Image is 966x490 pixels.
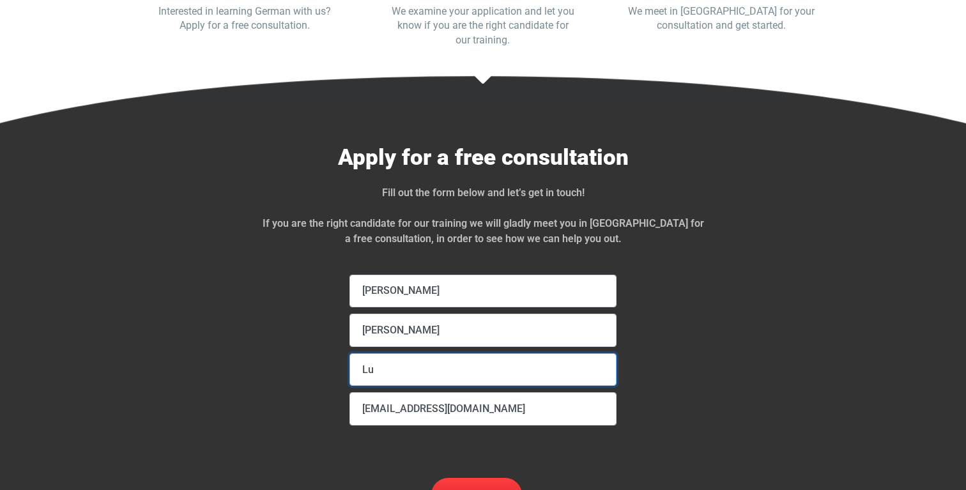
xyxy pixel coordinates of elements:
[261,143,706,172] h2: Apply for a free consultation
[389,4,576,47] p: We examine your application and let you know if you are the right candidate for our training.
[349,392,617,425] input: Email
[349,275,617,308] input: First name
[349,314,617,347] input: Last name
[628,4,815,33] p: We meet in [GEOGRAPHIC_DATA] for your consultation and get started.
[261,185,706,201] p: Fill out the form below and let’s get in touch!
[151,4,338,33] p: Interested in learning German with us? Apply for a free consultation.
[261,216,706,247] p: If you are the right candidate for our training we will gladly meet you in [GEOGRAPHIC_DATA] for ...
[349,353,617,387] input: LinkedIn profile (optional)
